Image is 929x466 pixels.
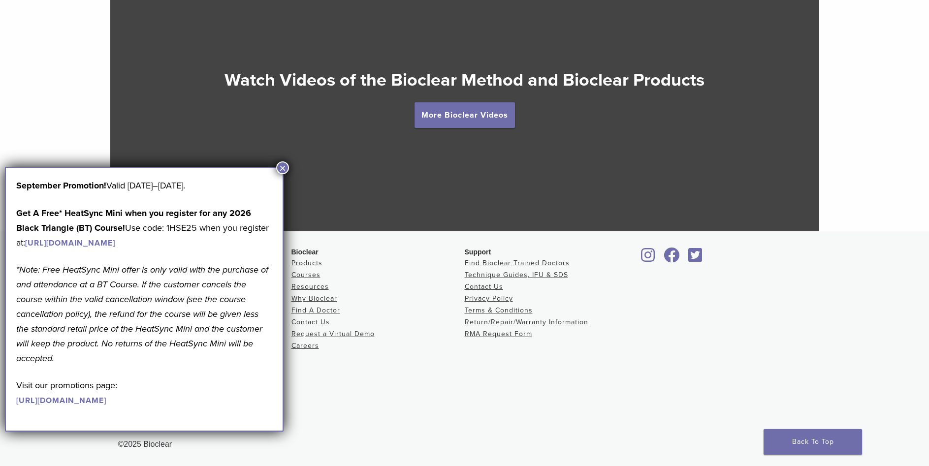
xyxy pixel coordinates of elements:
[276,161,289,174] button: Close
[16,206,272,250] p: Use code: 1HSE25 when you register at:
[465,248,491,256] span: Support
[291,342,319,350] a: Careers
[465,330,532,338] a: RMA Request Form
[291,294,337,303] a: Why Bioclear
[16,396,106,405] a: [URL][DOMAIN_NAME]
[291,271,320,279] a: Courses
[291,248,319,256] span: Bioclear
[16,180,106,191] b: September Promotion!
[291,330,375,338] a: Request a Virtual Demo
[638,253,659,263] a: Bioclear
[110,68,819,92] h2: Watch Videos of the Bioclear Method and Bioclear Products
[465,294,513,303] a: Privacy Policy
[291,282,329,291] a: Resources
[291,318,330,326] a: Contact Us
[465,271,568,279] a: Technique Guides, IFU & SDS
[291,306,340,314] a: Find A Doctor
[465,259,570,267] a: Find Bioclear Trained Doctors
[661,253,683,263] a: Bioclear
[118,438,811,450] div: ©2025 Bioclear
[764,429,862,455] a: Back To Top
[685,253,706,263] a: Bioclear
[25,238,115,248] a: [URL][DOMAIN_NAME]
[465,282,503,291] a: Contact Us
[291,259,322,267] a: Products
[465,318,588,326] a: Return/Repair/Warranty Information
[16,208,251,233] strong: Get A Free* HeatSync Mini when you register for any 2026 Black Triangle (BT) Course!
[465,306,533,314] a: Terms & Conditions
[16,378,272,407] p: Visit our promotions page:
[415,102,515,128] a: More Bioclear Videos
[16,178,272,193] p: Valid [DATE]–[DATE].
[16,264,268,364] em: *Note: Free HeatSync Mini offer is only valid with the purchase of and attendance at a BT Course....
